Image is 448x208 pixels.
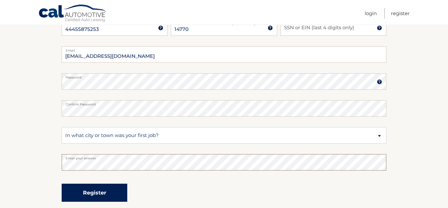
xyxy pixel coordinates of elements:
[62,154,386,159] label: Enter your answer
[365,8,377,19] a: Login
[377,79,382,84] img: tooltip.svg
[38,4,107,23] a: Cal Automotive
[62,46,386,52] label: Email
[377,25,382,31] img: tooltip.svg
[62,184,127,202] button: Register
[268,25,273,31] img: tooltip.svg
[171,19,277,36] input: Zip Code
[391,8,410,19] a: Register
[62,100,386,105] label: Confirm Password
[158,25,163,31] img: tooltip.svg
[62,73,386,79] label: Password
[62,19,168,36] input: Account Number
[62,46,386,63] input: Email
[280,19,386,36] input: SSN or EIN (last 4 digits only)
